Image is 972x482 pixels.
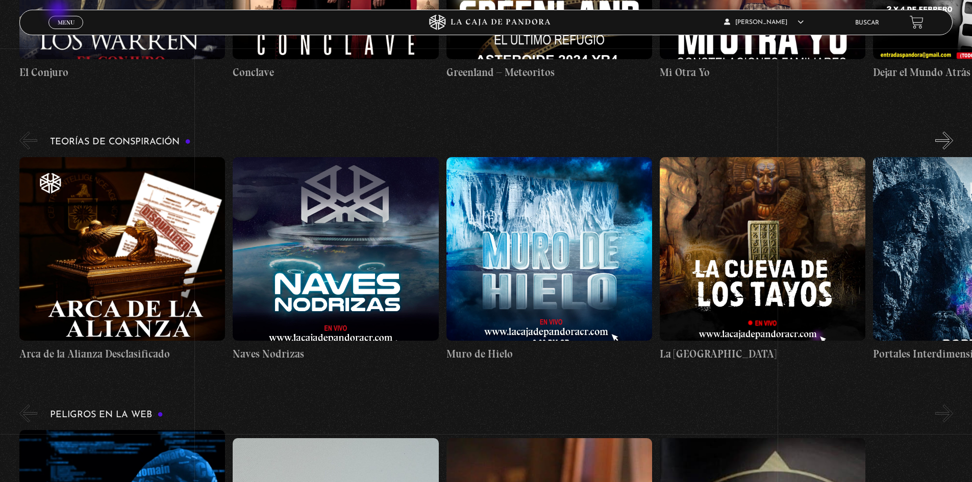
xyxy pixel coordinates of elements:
h4: La [GEOGRAPHIC_DATA] [660,346,865,362]
h3: Teorías de Conspiración [50,137,191,147]
h4: Mi Otra Yo [660,64,865,81]
a: Naves Nodrizas [233,157,438,362]
a: View your shopping cart [910,15,924,29]
a: Buscar [855,20,879,26]
button: Previous [19,404,37,422]
span: [PERSON_NAME] [724,19,804,26]
h4: El Conjuro [19,64,225,81]
button: Next [935,132,953,149]
span: Cerrar [54,28,78,35]
h4: Greenland – Meteoritos [446,64,652,81]
h3: Peligros en la web [50,410,163,420]
h4: Naves Nodrizas [233,346,438,362]
a: La [GEOGRAPHIC_DATA] [660,157,865,362]
h4: Arca de la Alianza Desclasificado [19,346,225,362]
button: Next [935,404,953,422]
h4: Muro de Hielo [446,346,652,362]
a: Arca de la Alianza Desclasificado [19,157,225,362]
button: Previous [19,132,37,149]
a: Muro de Hielo [446,157,652,362]
h4: Conclave [233,64,438,81]
span: Menu [58,19,74,26]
